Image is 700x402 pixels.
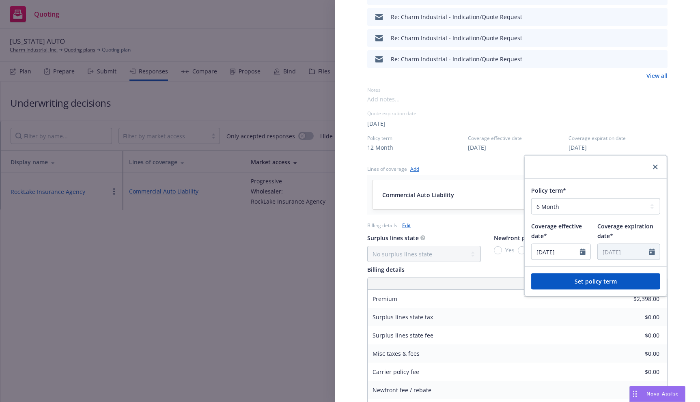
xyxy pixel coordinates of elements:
[657,12,664,22] button: preview file
[612,293,664,305] input: 0.00
[402,221,411,230] a: Edit
[569,143,587,152] button: [DATE]
[657,33,664,43] button: preview file
[468,135,567,142] span: Coverage effective date
[391,55,522,63] div: Re: Charm Industrial - Indication/Quote Request
[598,244,649,260] input: MM/DD/YYYY
[367,234,419,242] span: Surplus lines state
[531,273,660,290] button: Set policy term
[629,386,685,402] button: Nova Assist
[532,244,580,260] input: MM/DD/YYYY
[494,234,596,242] span: Newfront pays state taxes and fees*
[468,143,486,152] button: [DATE]
[649,249,655,255] svg: Calendar
[644,54,650,64] button: download file
[391,34,522,42] div: Re: Charm Industrial - Indication/Quote Request
[580,249,586,255] svg: Calendar
[569,135,668,142] span: Coverage expiration date
[373,350,420,357] span: Misc taxes & fees
[531,187,566,194] span: Policy term*
[367,143,393,152] button: 12 Month
[373,386,431,394] span: Newfront fee / rebate
[650,162,660,172] a: close
[410,165,419,173] a: Add
[382,191,454,199] span: Commercial Auto Liability
[367,86,668,93] div: Notes
[373,331,433,339] span: Surplus lines state fee
[646,71,668,80] a: View all
[494,246,502,254] input: Yes
[657,54,664,64] button: preview file
[373,313,433,321] span: Surplus lines state tax
[367,110,668,117] div: Quote expiration date
[367,166,407,172] div: Lines of coverage
[612,329,664,342] input: 0.00
[367,135,466,142] span: Policy term
[612,311,664,323] input: 0.00
[597,222,653,240] span: Coverage expiration date*
[644,12,650,22] button: download file
[373,368,419,376] span: Carrier policy fee
[612,348,664,360] input: 0.00
[612,366,664,378] input: 0.00
[367,222,397,229] div: Billing details
[518,246,526,254] input: No
[391,13,522,21] div: Re: Charm Industrial - Indication/Quote Request
[373,295,397,303] span: Premium
[531,222,582,240] span: Coverage effective date*
[367,265,668,274] div: Billing details
[505,246,515,254] span: Yes
[612,384,664,396] input: 0.00
[367,119,386,128] button: [DATE]
[630,386,640,402] div: Drag to move
[646,390,678,397] span: Nova Assist
[644,33,650,43] button: download file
